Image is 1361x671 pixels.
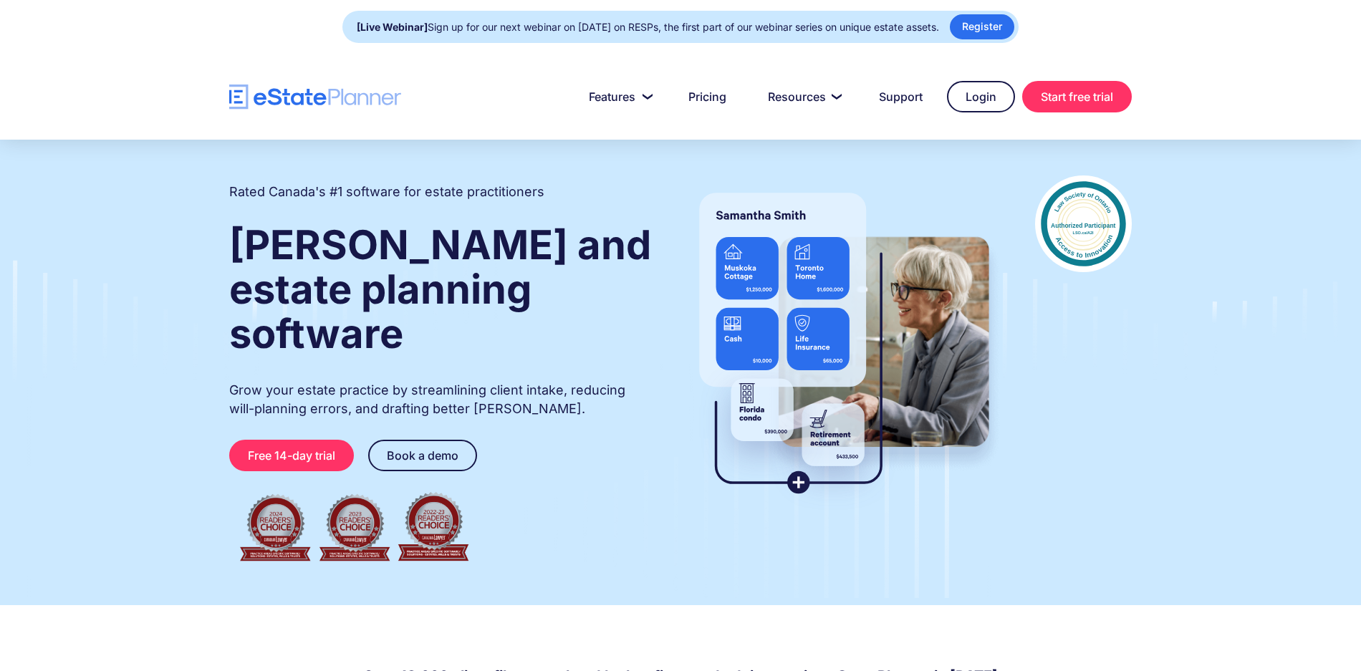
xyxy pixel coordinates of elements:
[368,440,477,471] a: Book a demo
[682,175,1006,512] img: estate planner showing wills to their clients, using eState Planner, a leading estate planning so...
[357,17,939,37] div: Sign up for our next webinar on [DATE] on RESPs, the first part of our webinar series on unique e...
[229,440,354,471] a: Free 14-day trial
[357,21,428,33] strong: [Live Webinar]
[1022,81,1132,112] a: Start free trial
[229,221,651,358] strong: [PERSON_NAME] and estate planning software
[671,82,744,111] a: Pricing
[229,183,544,201] h2: Rated Canada's #1 software for estate practitioners
[572,82,664,111] a: Features
[862,82,940,111] a: Support
[229,85,401,110] a: home
[229,381,653,418] p: Grow your estate practice by streamlining client intake, reducing will-planning errors, and draft...
[751,82,855,111] a: Resources
[950,14,1014,39] a: Register
[947,81,1015,112] a: Login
